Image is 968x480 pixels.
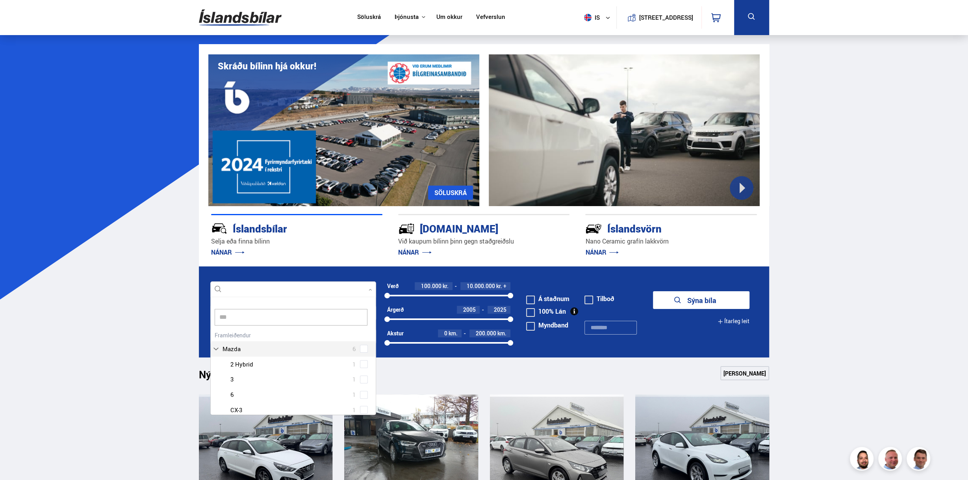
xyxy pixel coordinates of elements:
[718,313,749,330] button: Ítarleg leit
[443,283,449,289] span: kr.
[387,283,399,289] div: Verð
[352,343,356,355] span: 6
[503,283,506,289] span: +
[211,237,382,246] p: Selja eða finna bílinn
[352,359,356,370] span: 1
[211,220,228,237] img: JRvxyua_JYH6wB4c.svg
[585,248,619,257] a: NÁNAR
[476,329,496,337] span: 200.000
[444,329,447,337] span: 0
[463,306,476,313] span: 2005
[398,237,569,246] p: Við kaupum bílinn þinn gegn staðgreiðslu
[642,14,690,21] button: [STREET_ADDRESS]
[496,283,502,289] span: kr.
[199,368,262,385] h1: Nýtt á skrá
[526,296,569,302] label: Á staðnum
[6,3,30,27] button: Opna LiveChat spjallviðmót
[199,5,282,30] img: G0Ugv5HjCgRt.svg
[653,291,749,309] button: Sýna bíla
[467,282,495,290] span: 10.000.000
[526,308,566,314] label: 100% Lán
[851,448,875,472] img: nhp88E3Fdnt1Opn2.png
[436,13,462,22] a: Um okkur
[387,307,404,313] div: Árgerð
[352,404,356,416] span: 1
[211,248,245,257] a: NÁNAR
[208,54,479,206] img: eKx6w-_Home_640_.png
[398,220,415,237] img: tr5P-W3DuiFaO7aO.svg
[584,296,614,302] label: Tilboð
[395,13,419,21] button: Þjónusta
[398,248,432,257] a: NÁNAR
[581,6,616,29] button: is
[357,13,381,22] a: Söluskrá
[421,282,441,290] span: 100.000
[585,221,729,235] div: Íslandsvörn
[387,330,404,337] div: Akstur
[879,448,903,472] img: siFngHWaQ9KaOqBr.png
[584,14,592,21] img: svg+xml;base64,PHN2ZyB4bWxucz0iaHR0cDovL3d3dy53My5vcmcvMjAwMC9zdmciIHdpZHRoPSI1MTIiIGhlaWdodD0iNT...
[908,448,931,472] img: FbJEzSuNWCJXmdc-.webp
[218,61,316,71] h1: Skráðu bílinn hjá okkur!
[581,14,601,21] span: is
[526,322,568,328] label: Myndband
[428,186,473,200] a: SÖLUSKRÁ
[352,389,356,400] span: 1
[720,366,769,380] a: [PERSON_NAME]
[497,330,506,337] span: km.
[352,374,356,385] span: 1
[398,221,541,235] div: [DOMAIN_NAME]
[585,220,602,237] img: -Svtn6bYgwAsiwNX.svg
[585,237,757,246] p: Nano Ceramic grafín lakkvörn
[449,330,458,337] span: km.
[223,343,241,355] span: Mazda
[476,13,505,22] a: Vefverslun
[621,6,697,29] a: [STREET_ADDRESS]
[211,221,354,235] div: Íslandsbílar
[494,306,506,313] span: 2025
